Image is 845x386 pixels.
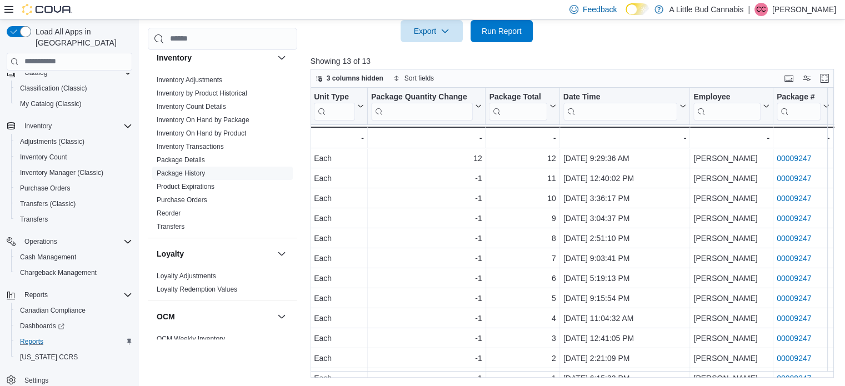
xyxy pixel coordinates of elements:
[669,3,743,16] p: A Little Bud Cannabis
[489,92,547,120] div: Package Total
[371,92,473,102] div: Package Quantity Change
[314,272,364,285] div: Each
[2,65,137,81] button: Catalog
[20,235,132,248] span: Operations
[20,66,132,79] span: Catalog
[2,234,137,249] button: Operations
[11,149,137,165] button: Inventory Count
[16,335,132,348] span: Reports
[24,290,48,299] span: Reports
[157,285,237,294] span: Loyalty Redemption Values
[20,268,97,277] span: Chargeback Management
[371,272,482,285] div: -1
[157,311,175,322] h3: OCM
[777,314,811,323] a: 00009247
[371,212,482,225] div: -1
[157,89,247,97] a: Inventory by Product Historical
[16,304,90,317] a: Canadian Compliance
[20,199,76,208] span: Transfers (Classic)
[371,152,482,165] div: 12
[407,20,456,42] span: Export
[693,152,769,165] div: [PERSON_NAME]
[16,319,132,333] span: Dashboards
[563,131,686,144] div: -
[157,183,214,191] a: Product Expirations
[148,269,297,300] div: Loyalty
[20,288,132,302] span: Reports
[16,350,82,364] a: [US_STATE] CCRS
[157,285,237,293] a: Loyalty Redemption Values
[20,119,56,133] button: Inventory
[157,52,273,63] button: Inventory
[157,209,181,218] span: Reorder
[314,312,364,325] div: Each
[371,172,482,185] div: -1
[371,312,482,325] div: -1
[404,74,434,83] span: Sort fields
[16,182,75,195] a: Purchase Orders
[157,129,246,138] span: Inventory On Hand by Product
[563,92,677,102] div: Date Time
[371,192,482,205] div: -1
[800,72,813,85] button: Display options
[16,151,132,164] span: Inventory Count
[314,232,364,245] div: Each
[389,72,438,85] button: Sort fields
[489,272,556,285] div: 6
[157,182,214,191] span: Product Expirations
[16,350,132,364] span: Washington CCRS
[777,154,811,163] a: 00009247
[471,20,533,42] button: Run Report
[314,92,364,120] button: Unit Type
[563,212,686,225] div: [DATE] 3:04:37 PM
[693,92,761,120] div: Employee
[772,3,836,16] p: [PERSON_NAME]
[20,337,43,346] span: Reports
[314,372,364,385] div: Each
[157,311,273,322] button: OCM
[489,172,556,185] div: 11
[314,252,364,265] div: Each
[311,56,839,67] p: Showing 13 of 13
[16,151,72,164] a: Inventory Count
[818,72,831,85] button: Enter fullscreen
[563,332,686,345] div: [DATE] 12:41:05 PM
[693,172,769,185] div: [PERSON_NAME]
[148,73,297,238] div: Inventory
[11,134,137,149] button: Adjustments (Classic)
[489,372,556,385] div: 1
[563,192,686,205] div: [DATE] 3:36:17 PM
[157,209,181,217] a: Reorder
[148,332,297,350] div: OCM
[157,223,184,230] a: Transfers
[157,248,184,259] h3: Loyalty
[157,272,216,280] span: Loyalty Adjustments
[157,52,192,63] h3: Inventory
[314,352,364,365] div: Each
[275,310,288,323] button: OCM
[563,352,686,365] div: [DATE] 2:21:09 PM
[693,131,769,144] div: -
[693,92,769,120] button: Employee
[16,319,69,333] a: Dashboards
[563,152,686,165] div: [DATE] 9:29:36 AM
[693,292,769,305] div: [PERSON_NAME]
[693,352,769,365] div: [PERSON_NAME]
[489,332,556,345] div: 3
[157,129,246,137] a: Inventory On Hand by Product
[314,131,364,144] div: -
[20,306,86,315] span: Canadian Compliance
[157,102,226,111] span: Inventory Count Details
[371,372,482,385] div: -1
[314,292,364,305] div: Each
[157,169,205,178] span: Package History
[563,252,686,265] div: [DATE] 9:03:41 PM
[16,197,132,210] span: Transfers (Classic)
[157,334,225,343] span: OCM Weekly Inventory
[693,272,769,285] div: [PERSON_NAME]
[11,81,137,96] button: Classification (Classic)
[11,303,137,318] button: Canadian Compliance
[311,72,388,85] button: 3 columns hidden
[16,250,81,264] a: Cash Management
